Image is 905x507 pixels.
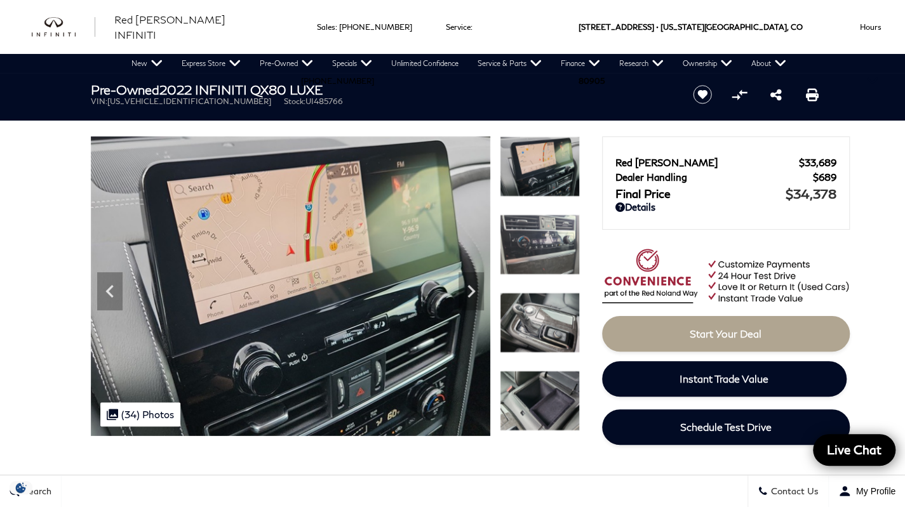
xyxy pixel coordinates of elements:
[114,13,225,41] span: Red [PERSON_NAME] INFINITI
[459,272,484,310] div: Next
[615,187,786,201] span: Final Price
[615,201,836,213] a: Details
[122,54,172,73] a: New
[602,361,847,397] a: Instant Trade Value
[32,17,95,37] a: infiniti
[813,434,895,466] a: Live Chat
[20,486,51,497] span: Search
[446,22,471,32] span: Service
[339,22,412,32] a: [PHONE_NUMBER]
[615,171,813,183] span: Dealer Handling
[317,22,335,32] span: Sales
[471,22,473,32] span: :
[97,272,123,310] div: Previous
[821,442,888,458] span: Live Chat
[382,54,468,73] a: Unlimited Confidence
[500,214,580,275] img: Used 2022 Moonstone White INFINITI LUXE image 23
[615,186,836,201] a: Final Price $34,378
[551,54,610,73] a: Finance
[91,136,490,436] img: Used 2022 Moonstone White INFINITI LUXE image 22
[690,327,761,339] span: Start Your Deal
[323,54,382,73] a: Specials
[602,316,850,352] a: Start Your Deal
[500,136,580,197] img: Used 2022 Moonstone White INFINITI LUXE image 22
[91,96,107,106] span: VIN:
[172,54,250,73] a: Express Store
[6,481,36,494] img: Opt-Out Icon
[301,76,374,86] a: [PHONE_NUMBER]
[602,409,850,445] a: Schedule Test Drive
[688,84,716,105] button: Save vehicle
[680,372,768,385] span: Instant Trade Value
[6,481,36,494] section: Click to Open Cookie Consent Modal
[806,87,819,102] a: Print this Pre-Owned 2022 INFINITI QX80 LUXE
[610,54,673,73] a: Research
[114,12,269,43] a: Red [PERSON_NAME] INFINITI
[829,475,905,507] button: Open user profile menu
[500,293,580,353] img: Used 2022 Moonstone White INFINITI LUXE image 24
[579,22,803,86] a: [STREET_ADDRESS] • [US_STATE][GEOGRAPHIC_DATA], CO 80905
[122,54,796,73] nav: Main Navigation
[615,171,836,183] a: Dealer Handling $689
[468,54,551,73] a: Service & Parts
[579,54,605,108] span: 80905
[673,54,742,73] a: Ownership
[786,186,836,201] span: $34,378
[500,371,580,431] img: Used 2022 Moonstone White INFINITI LUXE image 25
[680,421,772,433] span: Schedule Test Drive
[768,486,819,497] span: Contact Us
[813,171,836,183] span: $689
[730,85,749,104] button: Compare vehicle
[799,157,836,168] span: $33,689
[32,17,95,37] img: INFINITI
[851,486,895,496] span: My Profile
[91,82,159,97] strong: Pre-Owned
[91,82,672,96] h1: 2022 INFINITI QX80 LUXE
[284,96,305,106] span: Stock:
[615,157,836,168] a: Red [PERSON_NAME] $33,689
[107,96,271,106] span: [US_VEHICLE_IDENTIFICATION_NUMBER]
[250,54,323,73] a: Pre-Owned
[100,402,180,426] div: (34) Photos
[770,87,781,102] a: Share this Pre-Owned 2022 INFINITI QX80 LUXE
[615,157,799,168] span: Red [PERSON_NAME]
[335,22,337,32] span: :
[742,54,796,73] a: About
